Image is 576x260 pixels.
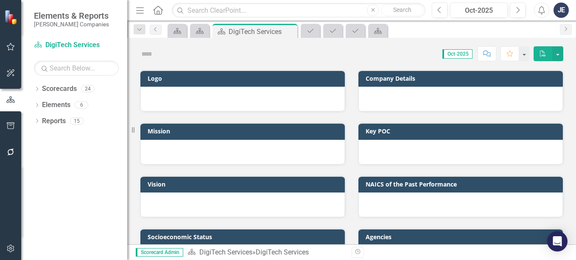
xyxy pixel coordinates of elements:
div: 6 [75,102,88,109]
h3: Company Details [366,75,559,82]
input: Search ClearPoint... [172,3,425,18]
div: Open Intercom Messenger [547,231,568,252]
h3: Vision [148,181,341,187]
a: Reports [42,116,66,126]
h3: Key POC [366,128,559,134]
span: Oct-2025 [442,49,473,59]
button: JE [554,3,569,18]
h3: Logo [148,75,341,82]
div: DigiTech Services [229,26,295,37]
button: Oct-2025 [450,3,508,18]
small: [PERSON_NAME] Companies [34,21,109,28]
img: Not Defined [140,47,154,61]
span: Elements & Reports [34,11,109,21]
a: Scorecards [42,84,77,94]
span: Scorecard Admin [136,248,183,257]
h3: Agencies [366,234,559,240]
img: ClearPoint Strategy [4,10,19,25]
div: 24 [81,85,95,93]
div: Oct-2025 [453,6,505,16]
input: Search Below... [34,61,119,76]
a: DigiTech Services [34,40,119,50]
div: » [187,248,345,257]
span: Search [393,6,411,13]
a: Elements [42,100,70,110]
a: DigiTech Services [199,248,252,256]
h3: Mission [148,128,341,134]
div: DigiTech Services [256,248,309,256]
div: 15 [70,117,84,124]
h3: Socioeconomic Status [148,234,341,240]
h3: NAICS of the Past Performance [366,181,559,187]
button: Search [381,4,423,16]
